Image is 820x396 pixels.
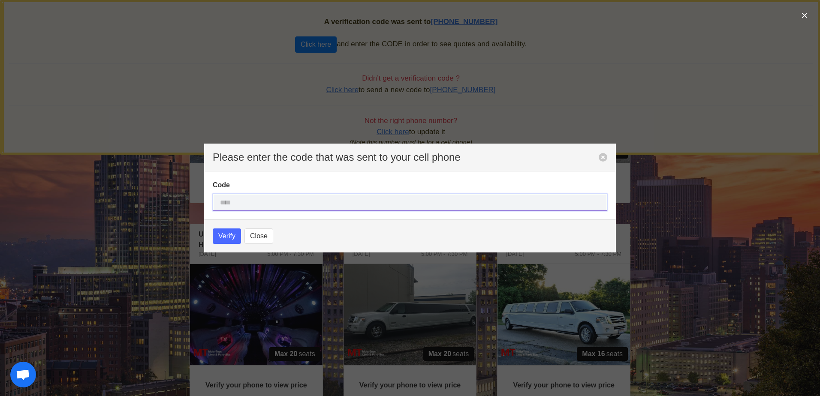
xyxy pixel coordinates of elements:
span: Close [250,231,268,241]
label: Code [213,180,607,190]
button: Close [244,228,273,244]
div: Open chat [10,362,36,387]
p: Please enter the code that was sent to your cell phone [213,152,599,162]
button: Verify [213,228,241,244]
span: Verify [218,231,235,241]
